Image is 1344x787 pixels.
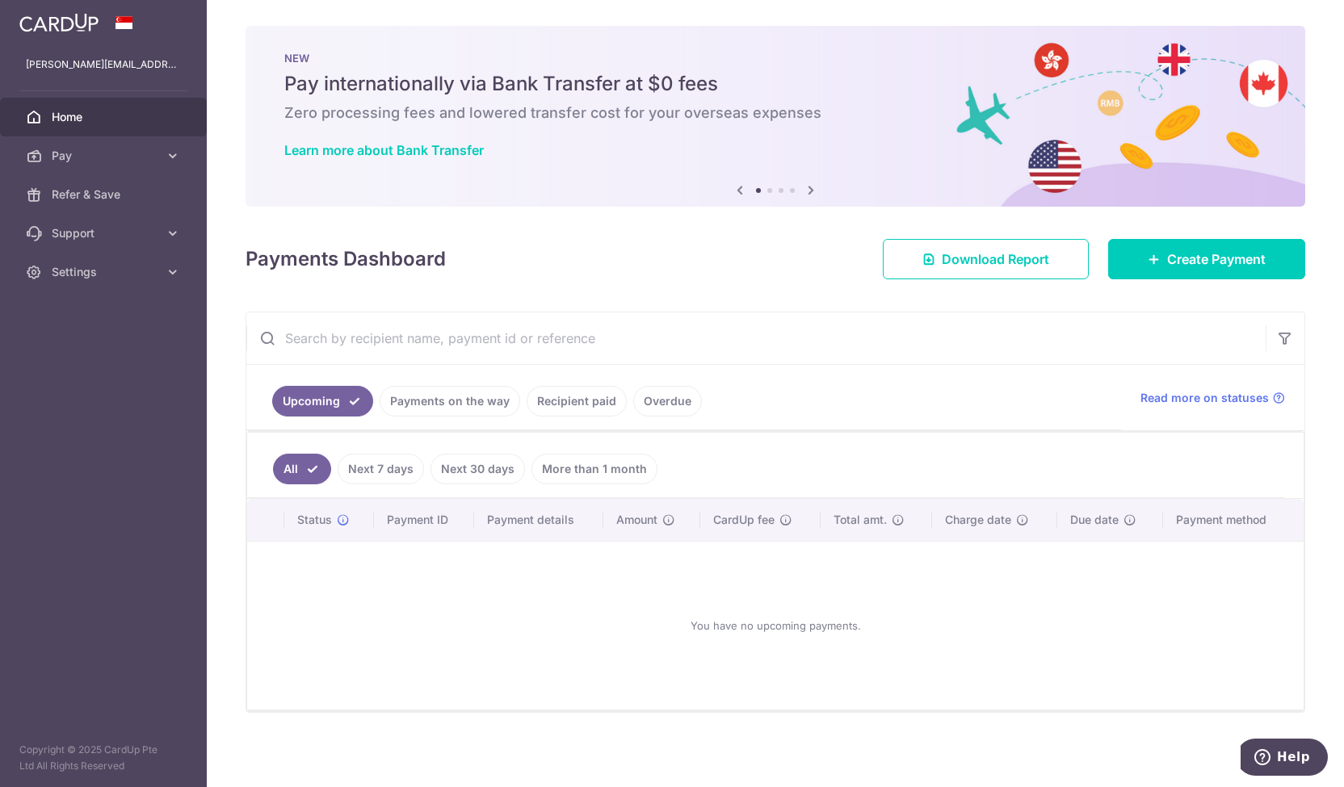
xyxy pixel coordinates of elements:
a: Next 7 days [338,454,424,484]
h6: Zero processing fees and lowered transfer cost for your overseas expenses [284,103,1266,123]
span: CardUp fee [713,512,775,528]
img: CardUp [19,13,99,32]
iframe: Opens a widget where you can find more information [1241,739,1328,779]
h5: Pay internationally via Bank Transfer at $0 fees [284,71,1266,97]
span: Charge date [945,512,1011,528]
span: Support [52,225,158,241]
span: Pay [52,148,158,164]
span: Total amt. [834,512,887,528]
th: Payment method [1163,499,1304,541]
a: Payments on the way [380,386,520,417]
span: Read more on statuses [1140,390,1269,406]
a: Read more on statuses [1140,390,1285,406]
span: Refer & Save [52,186,158,203]
span: Status [297,512,332,528]
span: Home [52,109,158,125]
th: Payment ID [374,499,474,541]
a: Learn more about Bank Transfer [284,142,484,158]
a: Next 30 days [430,454,525,484]
span: Amount [616,512,657,528]
a: Recipient paid [527,386,627,417]
span: Download Report [942,249,1049,269]
input: Search by recipient name, payment id or reference [246,312,1266,364]
img: Bank transfer banner [246,26,1305,207]
a: Download Report [883,239,1089,279]
span: Due date [1070,512,1119,528]
a: Overdue [633,386,702,417]
a: Upcoming [272,386,373,417]
th: Payment details [474,499,603,541]
p: NEW [284,52,1266,65]
span: Create Payment [1167,249,1266,269]
a: Create Payment [1108,239,1305,279]
div: You have no upcoming payments. [267,555,1284,697]
span: Settings [52,264,158,280]
h4: Payments Dashboard [246,245,446,274]
p: [PERSON_NAME][EMAIL_ADDRESS][DOMAIN_NAME] [26,57,181,73]
a: All [273,454,331,484]
a: More than 1 month [531,454,657,484]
